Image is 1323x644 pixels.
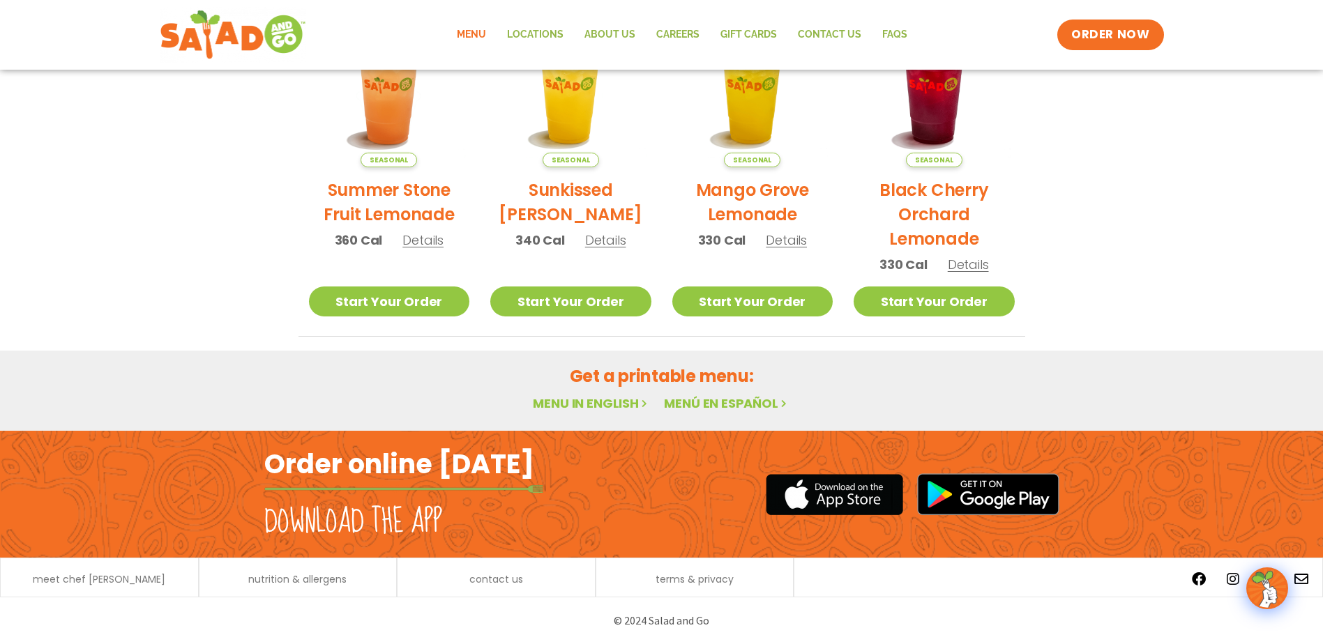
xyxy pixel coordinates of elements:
[585,231,626,249] span: Details
[948,256,989,273] span: Details
[854,178,1015,251] h2: Black Cherry Orchard Lemonade
[1248,569,1287,608] img: wpChatIcon
[490,7,651,168] img: Product photo for Sunkissed Yuzu Lemonade
[490,178,651,227] h2: Sunkissed [PERSON_NAME]
[33,574,165,584] a: meet chef [PERSON_NAME]
[906,153,962,167] span: Seasonal
[248,574,347,584] a: nutrition & allergens
[490,286,651,316] a: Start Your Order
[672,178,833,227] h2: Mango Grove Lemonade
[698,231,746,250] span: 330 Cal
[335,231,383,250] span: 360 Cal
[543,153,599,167] span: Seasonal
[298,364,1025,388] h2: Get a printable menu:
[854,286,1015,316] a: Start Your Order
[469,574,523,584] a: contact us
[264,503,442,542] h2: Download the app
[446,19,497,51] a: Menu
[515,231,565,250] span: 340 Cal
[309,7,470,168] img: Product photo for Summer Stone Fruit Lemonade
[309,178,470,227] h2: Summer Stone Fruit Lemonade
[646,19,710,51] a: Careers
[497,19,574,51] a: Locations
[854,7,1015,168] img: Product photo for Black Cherry Orchard Lemonade
[917,473,1059,515] img: google_play
[533,394,650,412] a: Menu in English
[309,286,470,316] a: Start Your Order
[766,231,807,249] span: Details
[361,153,417,167] span: Seasonal
[574,19,646,51] a: About Us
[672,286,833,316] a: Start Your Order
[1057,20,1163,50] a: ORDER NOW
[872,19,918,51] a: FAQs
[1071,26,1149,43] span: ORDER NOW
[271,611,1052,630] p: © 2024 Salad and Go
[656,574,734,584] a: terms & privacy
[879,255,928,274] span: 330 Cal
[766,472,903,517] img: appstore
[710,19,787,51] a: GIFT CARDS
[672,7,833,168] img: Product photo for Mango Grove Lemonade
[264,447,534,481] h2: Order online [DATE]
[264,485,543,493] img: fork
[160,7,307,63] img: new-SAG-logo-768×292
[402,231,444,249] span: Details
[724,153,780,167] span: Seasonal
[787,19,872,51] a: Contact Us
[446,19,918,51] nav: Menu
[664,394,789,412] a: Menú en español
